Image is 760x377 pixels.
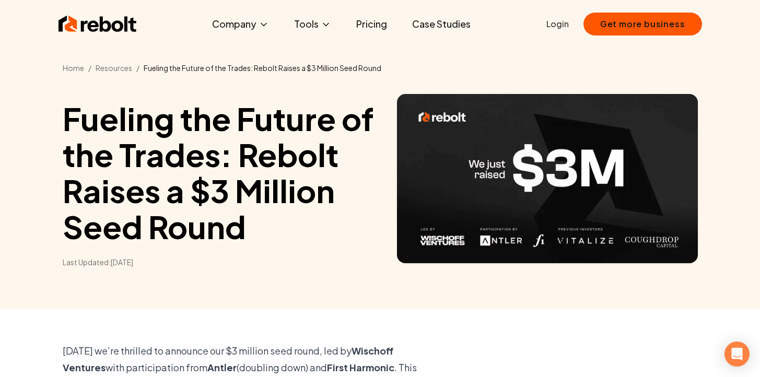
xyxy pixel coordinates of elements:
[63,100,380,244] h1: Fueling the Future of the Trades: Rebolt Raises a $3 Million Seed Round
[404,14,479,34] a: Case Studies
[144,63,381,73] li: Fueling the Future of the Trades: Rebolt Raises a $3 Million Seed Round
[207,361,237,373] b: Antler
[724,341,750,367] div: Open Intercom Messenger
[59,14,137,34] img: Rebolt Logo
[397,94,698,263] img: Article hero image
[63,257,380,267] time: Last Updated: [DATE]
[546,18,569,30] a: Login
[286,14,340,34] button: Tools
[88,63,91,73] li: /
[96,63,132,73] a: Resources
[327,361,394,373] b: First Harmonic
[136,63,139,73] li: /
[583,13,702,36] button: Get more business
[204,14,277,34] button: Company
[63,63,84,73] a: Home
[348,14,395,34] a: Pricing
[63,63,698,73] nav: Breadcrumb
